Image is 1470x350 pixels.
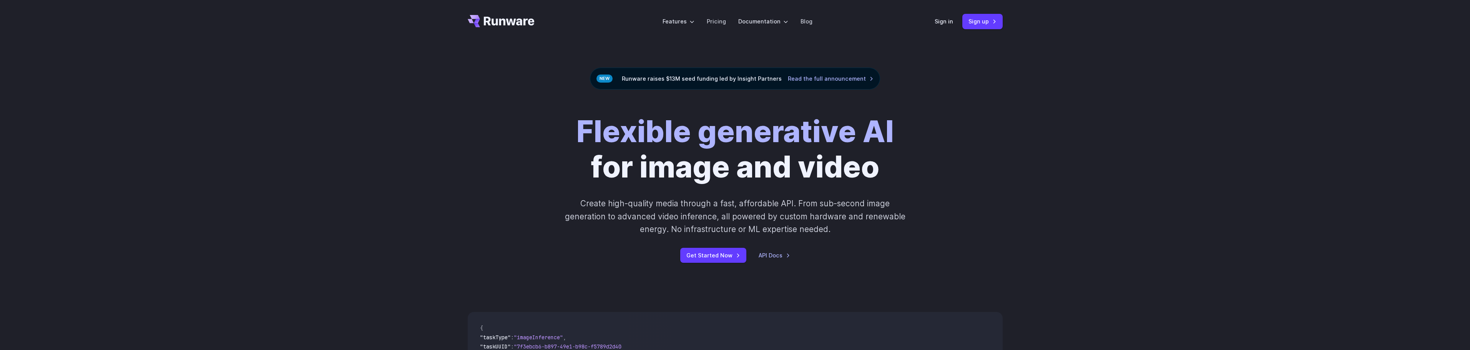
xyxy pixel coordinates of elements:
span: : [511,343,514,350]
div: Runware raises $13M seed funding led by Insight Partners [590,68,880,90]
span: "taskUUID" [480,343,511,350]
a: Sign up [962,14,1003,29]
p: Create high-quality media through a fast, affordable API. From sub-second image generation to adv... [564,197,906,236]
span: "7f3ebcb6-b897-49e1-b98c-f5789d2d40d7" [514,343,631,350]
span: , [563,334,566,341]
h1: for image and video [576,114,894,185]
span: "taskType" [480,334,511,341]
a: Get Started Now [680,248,746,263]
span: "imageInference" [514,334,563,341]
a: Sign in [935,17,953,26]
label: Documentation [738,17,788,26]
label: Features [663,17,694,26]
a: API Docs [759,251,790,260]
a: Read the full announcement [788,74,874,83]
strong: Flexible generative AI [576,114,894,149]
span: : [511,334,514,341]
a: Go to / [468,15,535,27]
a: Blog [801,17,812,26]
span: { [480,325,483,332]
a: Pricing [707,17,726,26]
